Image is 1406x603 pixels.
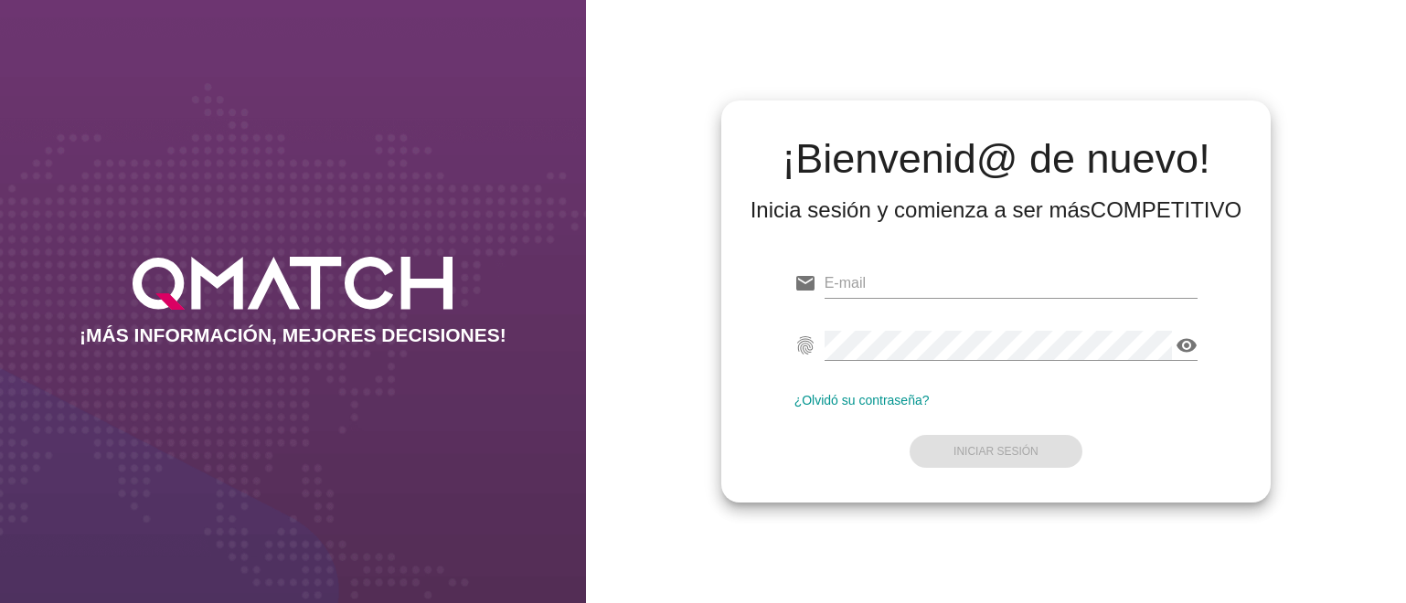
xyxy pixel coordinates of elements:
[794,393,930,407] a: ¿Olvidó su contraseña?
[1176,334,1198,356] i: visibility
[825,269,1198,298] input: E-mail
[794,334,816,356] i: fingerprint
[751,137,1242,181] h2: ¡Bienvenid@ de nuevo!
[751,196,1242,225] div: Inicia sesión y comienza a ser más
[794,272,816,294] i: email
[80,324,506,346] h2: ¡MÁS INFORMACIÓN, MEJORES DECISIONES!
[1091,197,1241,222] strong: COMPETITIVO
